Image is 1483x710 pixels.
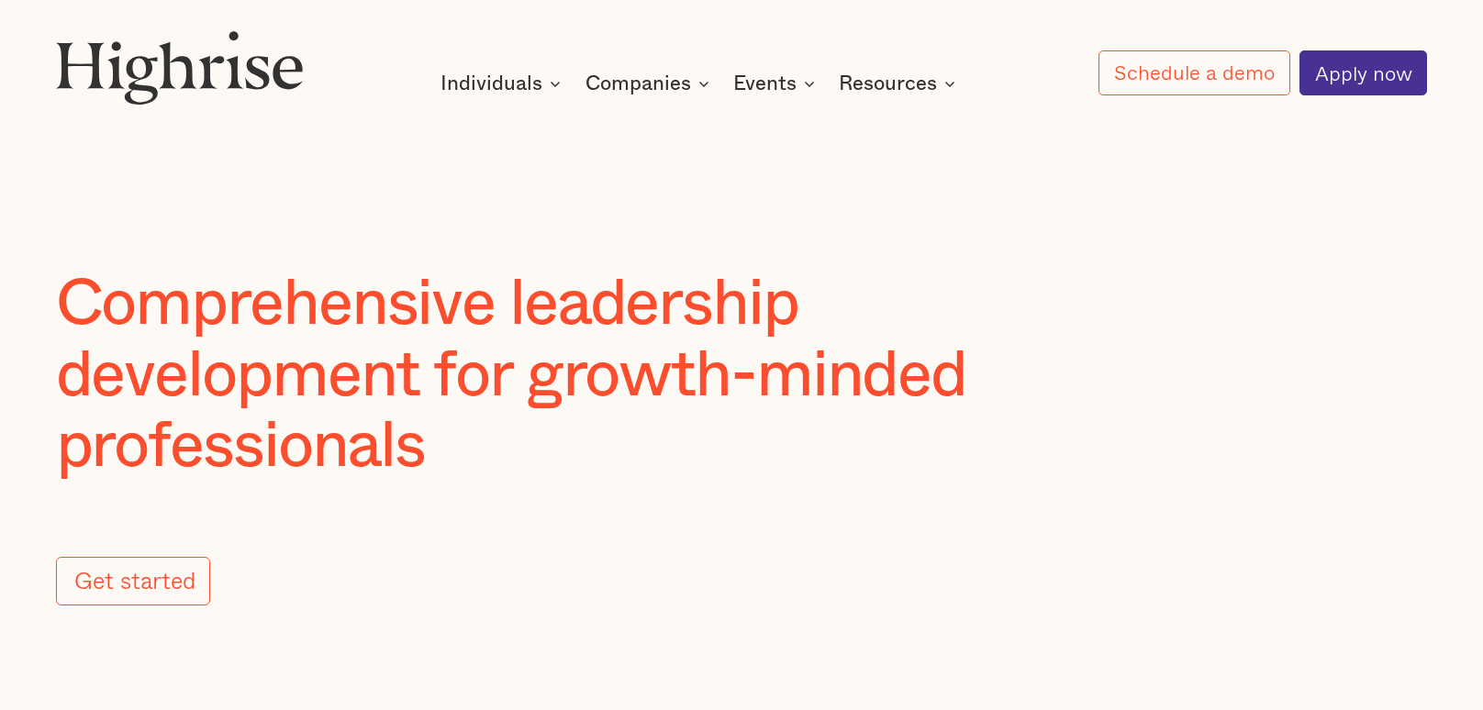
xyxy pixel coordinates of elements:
h1: Comprehensive leadership development for growth-minded professionals [56,269,1057,483]
div: Individuals [440,72,566,94]
div: Events [733,72,797,94]
a: Get started [56,557,210,605]
div: Individuals [440,72,542,94]
a: Apply now [1299,50,1428,95]
img: Highrise logo [56,30,304,105]
div: Resources [839,72,937,94]
div: Companies [585,72,691,94]
div: Events [733,72,820,94]
div: Companies [585,72,715,94]
a: Schedule a demo [1098,50,1290,95]
div: Resources [839,72,961,94]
